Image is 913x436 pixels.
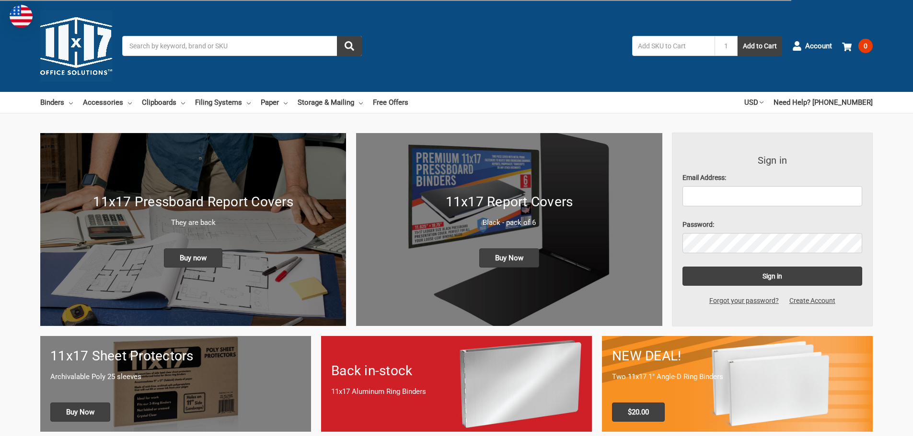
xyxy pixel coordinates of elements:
span: $20.00 [612,402,665,422]
p: 11x17 Aluminum Ring Binders [331,386,582,397]
a: Back in-stock 11x17 Aluminum Ring Binders [321,336,592,431]
input: Sign in [682,267,863,286]
img: 11x17.com [40,10,112,82]
img: 11x17 Report Covers [356,133,662,326]
label: Password: [682,220,863,230]
a: 0 [842,34,873,58]
a: 11x17 Report Covers 11x17 Report Covers Black - pack of 6 Buy Now [356,133,662,326]
a: Filing Systems [195,92,251,113]
input: Search by keyword, brand or SKU [122,36,362,56]
a: New 11x17 Pressboard Binders 11x17 Pressboard Report Covers They are back Buy now [40,133,346,326]
a: Clipboards [142,92,185,113]
span: Buy Now [50,402,110,422]
span: Buy Now [479,248,539,268]
a: Free Offers [373,92,408,113]
a: Storage & Mailing [298,92,363,113]
input: Add SKU to Cart [632,36,715,56]
img: duty and tax information for United States [10,5,33,28]
a: 11x17 Binder 2-pack only $20.00 NEW DEAL! Two 11x17 1" Angle-D Ring Binders $20.00 [602,336,873,431]
p: Black - pack of 6 [366,217,652,228]
label: Email Address: [682,173,863,183]
a: Create Account [784,296,841,306]
h3: Sign in [682,153,863,168]
button: Add to Cart [738,36,782,56]
a: Forgot your password? [704,296,784,306]
span: 0 [858,39,873,53]
a: Binders [40,92,73,113]
h1: 11x17 Sheet Protectors [50,346,301,366]
p: They are back [50,217,336,228]
a: Account [792,34,832,58]
span: Account [805,41,832,52]
a: Paper [261,92,288,113]
a: 11x17 sheet protectors 11x17 Sheet Protectors Archivalable Poly 25 sleeves Buy Now [40,336,311,431]
h1: NEW DEAL! [612,346,863,366]
p: Two 11x17 1" Angle-D Ring Binders [612,371,863,382]
p: Archivalable Poly 25 sleeves [50,371,301,382]
a: Need Help? [PHONE_NUMBER] [774,92,873,113]
a: Accessories [83,92,132,113]
a: USD [744,92,763,113]
h1: 11x17 Pressboard Report Covers [50,192,336,212]
h1: 11x17 Report Covers [366,192,652,212]
span: Buy now [164,248,222,268]
img: New 11x17 Pressboard Binders [40,133,346,326]
h1: Back in-stock [331,361,582,381]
